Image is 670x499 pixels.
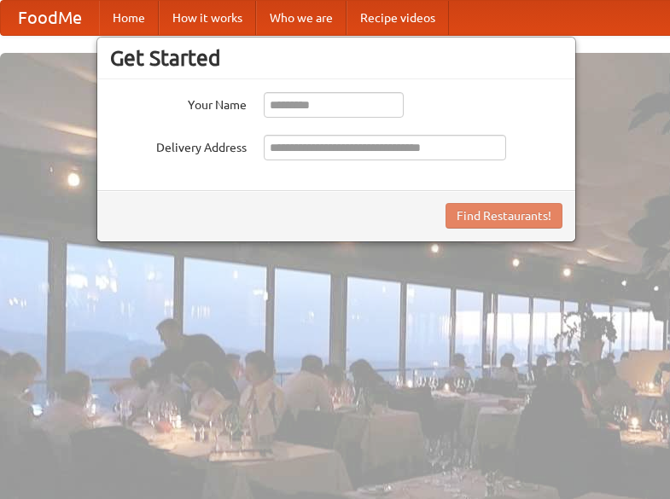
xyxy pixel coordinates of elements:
[99,1,159,35] a: Home
[110,135,247,156] label: Delivery Address
[110,45,562,71] h3: Get Started
[1,1,99,35] a: FoodMe
[110,92,247,113] label: Your Name
[446,203,562,229] button: Find Restaurants!
[159,1,256,35] a: How it works
[256,1,347,35] a: Who we are
[347,1,449,35] a: Recipe videos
